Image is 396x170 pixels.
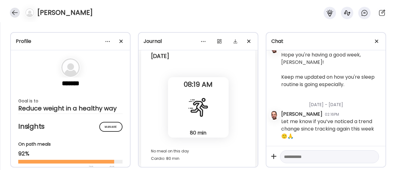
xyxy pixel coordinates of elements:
div: Reduce weight in a healthy way [18,105,123,112]
div: Journal [144,38,253,45]
h2: Insights [18,122,123,131]
div: [DATE] [151,52,245,60]
span: 08:19 AM [168,82,229,87]
div: On path meals [18,141,123,147]
h4: [PERSON_NAME] [37,8,93,18]
div: Goal is to [18,97,123,105]
div: No meal on this day Cardio: 80 min [151,147,245,162]
div: [DATE] - [DATE] [281,94,381,110]
div: Hope you're having a good week, [PERSON_NAME]! Keep me updated on how you're sleep routine is goi... [281,51,381,88]
img: avatars%2FZd2Pxa7mUbMsPDA0QQVX6D5ouaC3 [270,111,278,120]
div: 02:16PM [325,112,339,117]
div: 92% [18,150,123,157]
div: [PERSON_NAME] [281,110,322,118]
img: bg-avatar-default.svg [61,58,80,77]
img: bg-avatar-default.svg [25,8,34,17]
div: Manage [99,122,123,132]
div: Let me know if you’ve noticed a trend change since tracking again this week 🙂🙏 [281,118,381,140]
div: Profile [16,38,125,45]
div: Chat [271,38,381,45]
div: 80 min [170,130,226,136]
